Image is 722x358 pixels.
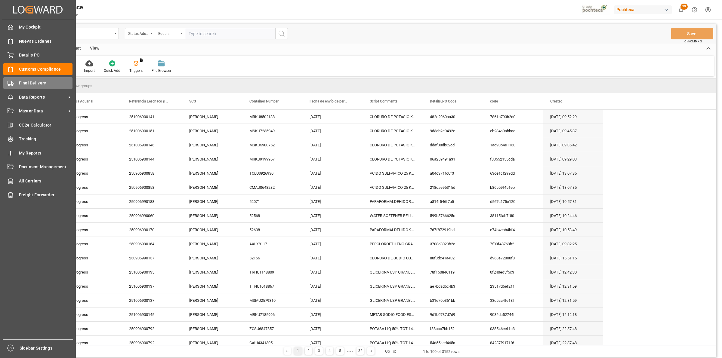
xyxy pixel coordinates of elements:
[326,347,333,355] div: 4
[62,194,122,208] div: In progress
[3,49,73,61] a: Details PO
[423,209,483,222] div: 599b8766625c
[62,180,603,194] div: Press SPACE to select this row.
[182,293,242,307] div: [PERSON_NAME]
[580,5,610,15] img: pochtecaImg.jpg_1689854062.jpg
[294,347,302,355] div: 1
[19,192,73,198] span: Freight Forwarder
[483,166,543,180] div: 63ce1cf299dd
[543,194,603,208] div: [DATE] 10:57:31
[122,166,182,180] div: 250906900858
[543,237,603,251] div: [DATE] 09:32:25
[423,349,460,355] div: 1 to 100 of 3152 rows
[182,308,242,321] div: [PERSON_NAME]
[483,293,543,307] div: 33d5aa4fe18f
[122,322,182,335] div: 250906900792
[122,336,182,350] div: 250906900792
[62,251,122,265] div: In progress
[543,251,603,265] div: [DATE] 15:51:15
[684,39,702,44] span: Ctrl/CMD + S
[185,28,275,39] input: Type to search
[483,265,543,279] div: 0f240ed5f5c3
[62,209,122,222] div: In progress
[3,119,73,131] a: CO2e Calculator
[122,265,182,279] div: 251006900135
[19,24,73,30] span: My Cockpit
[3,189,73,201] a: Freight Forwarder
[85,44,104,54] div: View
[363,223,423,237] div: PARAFORMALDEHIDO 91% 25 KG SAC (22984)
[483,152,543,166] div: f33552155cda
[614,5,672,14] div: Pochteca
[543,279,603,293] div: [DATE] 12:31:59
[543,180,603,194] div: [DATE] 13:07:35
[242,124,302,138] div: MSKU7235949
[483,308,543,321] div: 9082da52744f
[122,152,182,166] div: 251006900144
[242,251,302,265] div: 52166
[363,237,423,251] div: PERCLOROETILENO GRANEL IMPORTADO US (508
[363,110,423,124] div: CLORURO DE POTASIO KALISEL U SAC-25 KG (
[182,279,242,293] div: [PERSON_NAME]
[62,322,122,335] div: In progress
[182,110,242,124] div: [PERSON_NAME]
[182,152,242,166] div: [PERSON_NAME]
[363,138,423,152] div: CLORURO DE POTASIO KALISEL U SAC-25 KG (
[302,237,363,251] div: [DATE]
[543,265,603,279] div: [DATE] 12:42:30
[302,152,363,166] div: [DATE]
[242,194,302,208] div: 52071
[483,336,543,350] div: 84287f9171f6
[302,279,363,293] div: [DATE]
[242,279,302,293] div: TTNU1018867
[363,308,423,321] div: METAB SODIO FOOD ESSECO 25 KG SAC (22893
[128,29,149,36] div: Status Aduanal
[423,124,483,138] div: 9d3eb2c0492c
[302,194,363,208] div: [DATE]
[242,166,302,180] div: TCLU3926930
[242,308,302,321] div: MRKU7185996
[182,237,242,251] div: [PERSON_NAME]
[19,136,73,142] span: Tracking
[302,110,363,124] div: [DATE]
[62,251,603,265] div: Press SPACE to select this row.
[122,279,182,293] div: 251006900137
[423,308,483,321] div: 9d1b0737d7d9
[62,180,122,194] div: In progress
[19,52,73,58] span: Details PO
[302,336,363,350] div: [DATE]
[20,345,73,351] span: Sidebar Settings
[122,308,182,321] div: 251006900145
[62,209,603,223] div: Press SPACE to select this row.
[543,138,603,152] div: [DATE] 09:36:42
[242,336,302,350] div: CAIU4341305
[62,308,122,321] div: In progress
[19,122,73,128] span: CO2e Calculator
[423,194,483,208] div: a814f546f7a5
[3,147,73,159] a: My Reports
[385,348,396,354] div: Go To:
[62,336,603,350] div: Press SPACE to select this row.
[182,209,242,222] div: [PERSON_NAME]
[62,138,122,152] div: In progress
[302,322,363,335] div: [DATE]
[62,194,603,209] div: Press SPACE to select this row.
[62,237,603,251] div: Press SPACE to select this row.
[363,265,423,279] div: GLICERINA USP GRANEL ARG (69511)
[19,94,66,100] span: Data Reports
[302,166,363,180] div: [DATE]
[242,265,302,279] div: TRHU1148809
[302,124,363,138] div: [DATE]
[242,209,302,222] div: 52568
[347,349,353,353] div: ● ● ●
[62,166,603,180] div: Press SPACE to select this row.
[363,336,423,350] div: POTASA LIQ 50% TOT 1450 KG E/I BR N (969
[182,194,242,208] div: [PERSON_NAME]
[62,124,603,138] div: Press SPACE to select this row.
[122,237,182,251] div: 250906990164
[62,152,603,166] div: Press SPACE to select this row.
[423,293,483,307] div: b31e70b351bb
[423,322,483,335] div: f38bcc7bb152
[62,293,603,308] div: Press SPACE to select this row.
[423,265,483,279] div: 78f1508461a9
